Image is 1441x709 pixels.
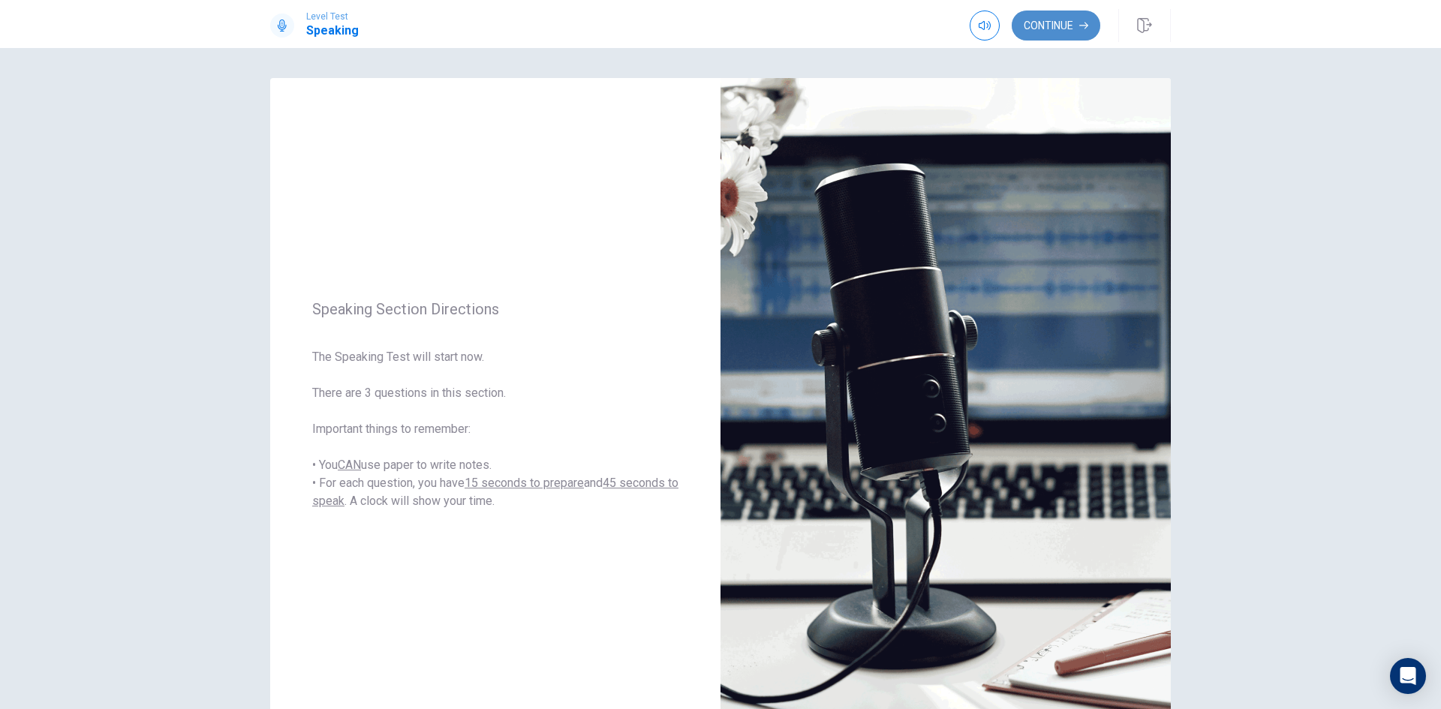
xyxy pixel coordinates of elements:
[1012,11,1100,41] button: Continue
[338,458,361,472] u: CAN
[312,348,678,510] span: The Speaking Test will start now. There are 3 questions in this section. Important things to reme...
[465,476,584,490] u: 15 seconds to prepare
[1390,658,1426,694] div: Open Intercom Messenger
[306,11,359,22] span: Level Test
[306,22,359,40] h1: Speaking
[312,300,678,318] span: Speaking Section Directions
